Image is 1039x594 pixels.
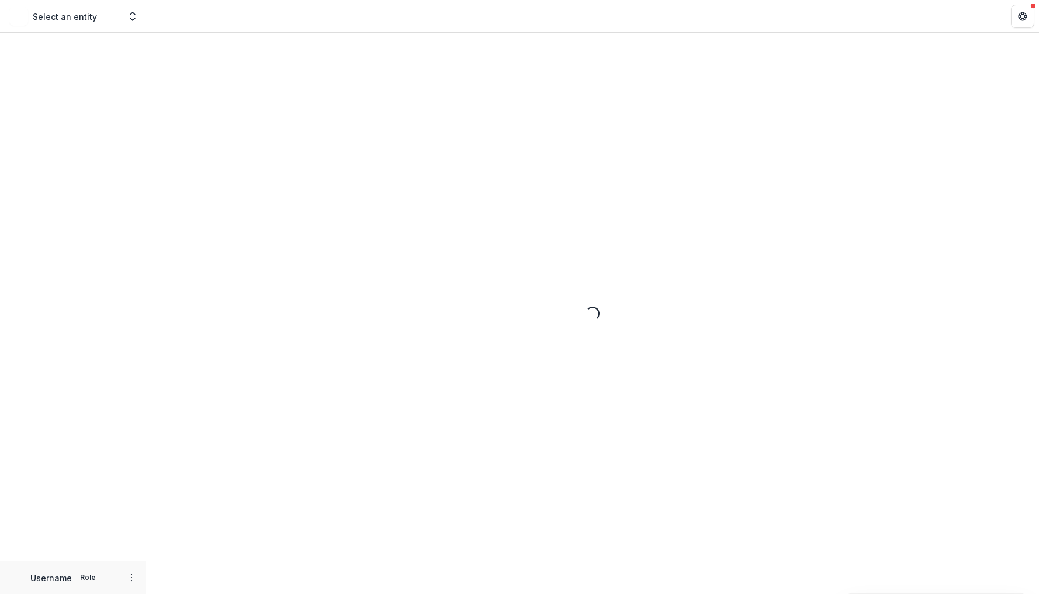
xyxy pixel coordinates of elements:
[124,571,138,585] button: More
[33,11,97,23] p: Select an entity
[77,572,99,583] p: Role
[30,572,72,584] p: Username
[1011,5,1034,28] button: Get Help
[124,5,141,28] button: Open entity switcher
